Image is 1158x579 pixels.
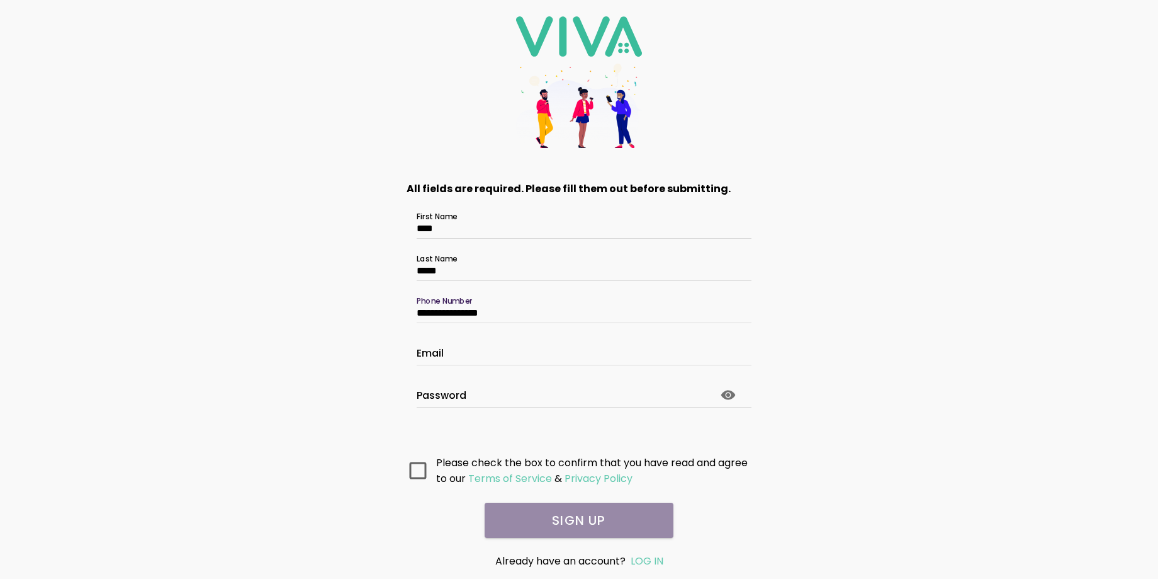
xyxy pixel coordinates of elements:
[417,265,741,276] input: Last Name
[417,223,741,234] input: First Name
[565,471,632,486] ion-text: Privacy Policy
[407,181,731,196] strong: All fields are required. Please fill them out before submitting.
[433,452,755,490] ion-col: Please check the box to confirm that you have read and agree to our &
[432,553,726,569] div: Already have an account?
[417,307,741,318] input: Phone Number
[631,554,663,568] a: LOG IN
[468,471,552,486] ion-text: Terms of Service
